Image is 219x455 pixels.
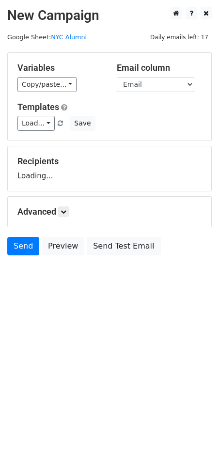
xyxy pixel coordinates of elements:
a: NYC Alumni [51,33,87,41]
span: Daily emails left: 17 [147,32,212,43]
h5: Variables [17,63,102,73]
h5: Advanced [17,206,202,217]
h5: Recipients [17,156,202,167]
a: Daily emails left: 17 [147,33,212,41]
h2: New Campaign [7,7,212,24]
a: Copy/paste... [17,77,77,92]
a: Send Test Email [87,237,160,255]
a: Preview [42,237,84,255]
a: Load... [17,116,55,131]
button: Save [70,116,95,131]
a: Templates [17,102,59,112]
div: Loading... [17,156,202,181]
small: Google Sheet: [7,33,87,41]
a: Send [7,237,39,255]
h5: Email column [117,63,202,73]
